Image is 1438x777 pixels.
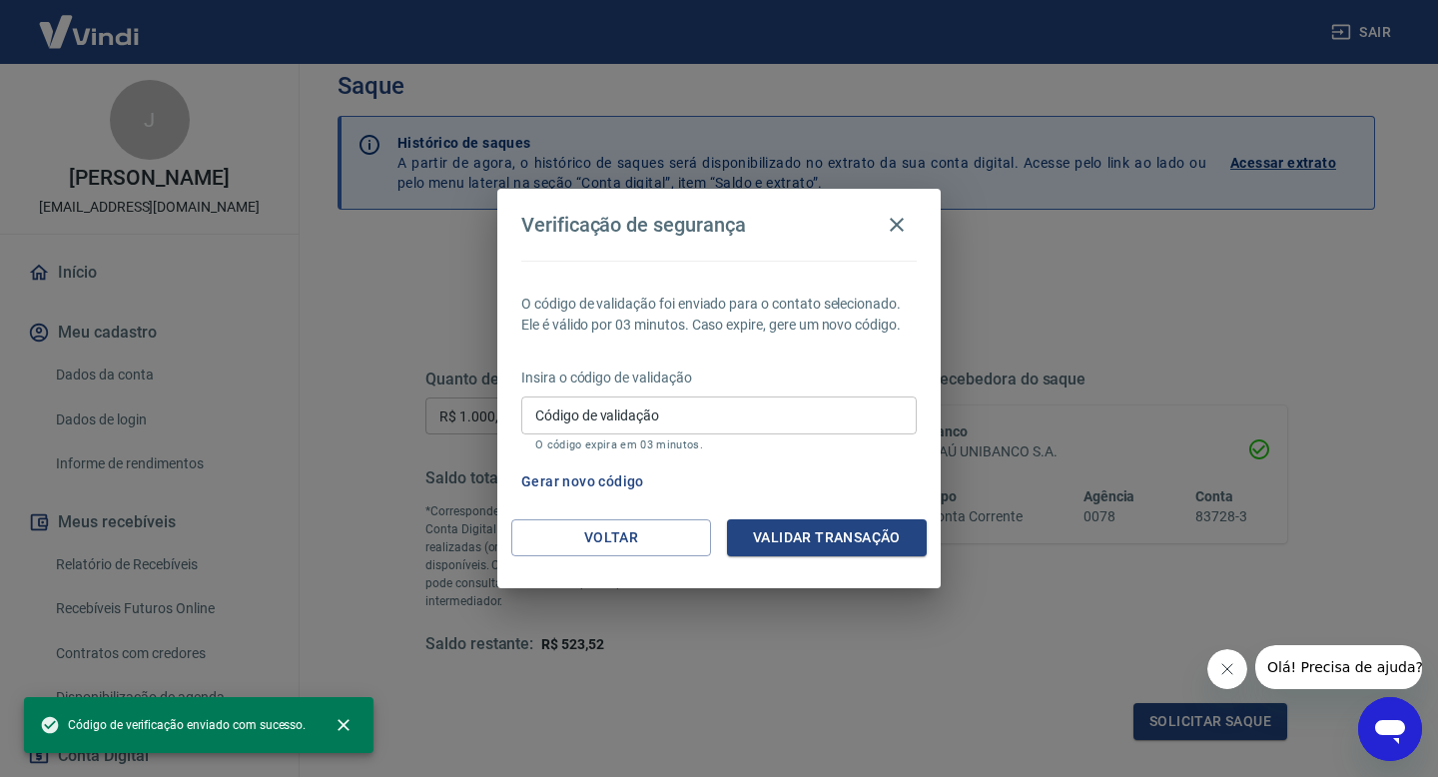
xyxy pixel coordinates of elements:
span: Código de verificação enviado com sucesso. [40,715,306,735]
span: Olá! Precisa de ajuda? [12,14,168,30]
p: O código de validação foi enviado para o contato selecionado. Ele é válido por 03 minutos. Caso e... [521,294,917,336]
button: close [322,703,365,747]
p: Insira o código de validação [521,368,917,388]
button: Gerar novo código [513,463,652,500]
iframe: Button to launch messaging window [1358,697,1422,761]
button: Validar transação [727,519,927,556]
p: O código expira em 03 minutos. [535,438,903,451]
button: Voltar [511,519,711,556]
h4: Verificação de segurança [521,213,746,237]
iframe: Close message [1207,649,1247,689]
iframe: Message from company [1255,645,1422,689]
